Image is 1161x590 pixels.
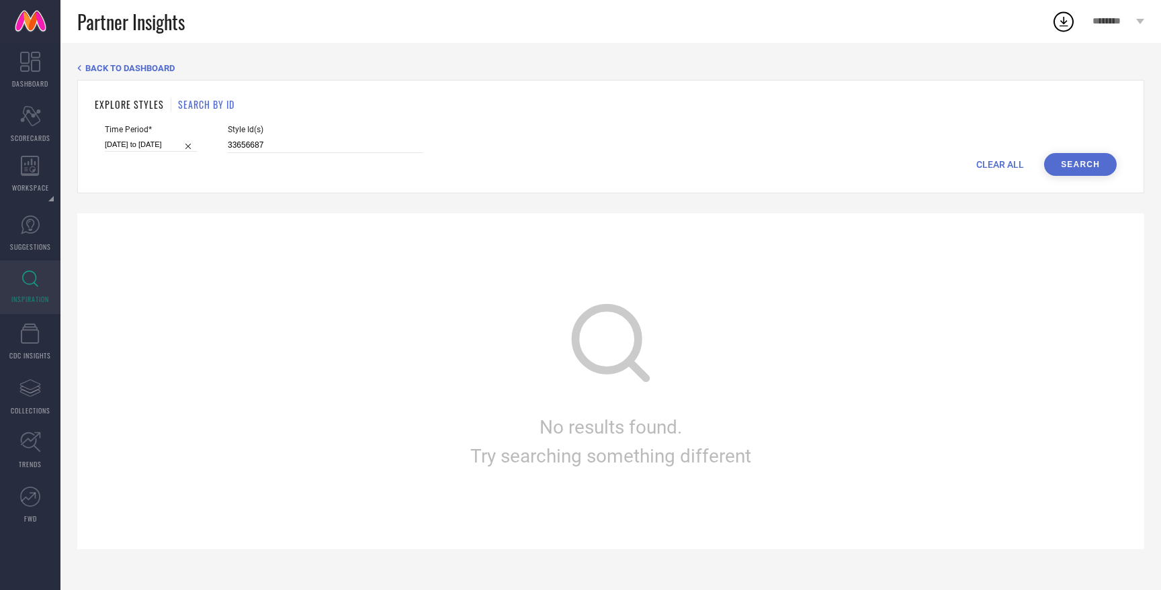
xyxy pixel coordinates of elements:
[540,416,682,438] span: No results found.
[1044,153,1117,176] button: Search
[12,183,49,193] span: WORKSPACE
[10,242,51,252] span: SUGGESTIONS
[470,445,751,467] span: Try searching something different
[11,405,50,415] span: COLLECTIONS
[77,63,1144,73] div: Back TO Dashboard
[228,138,423,153] input: Enter comma separated style ids e.g. 12345, 67890
[19,459,42,469] span: TRENDS
[77,8,185,36] span: Partner Insights
[85,63,175,73] span: BACK TO DASHBOARD
[11,294,49,304] span: INSPIRATION
[976,159,1024,170] span: CLEAR ALL
[105,138,198,152] input: Select time period
[228,125,423,134] span: Style Id(s)
[178,97,234,111] h1: SEARCH BY ID
[95,97,164,111] h1: EXPLORE STYLES
[1051,9,1076,34] div: Open download list
[12,79,48,89] span: DASHBOARD
[105,125,198,134] span: Time Period*
[9,350,51,360] span: CDC INSIGHTS
[11,133,50,143] span: SCORECARDS
[24,513,37,524] span: FWD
